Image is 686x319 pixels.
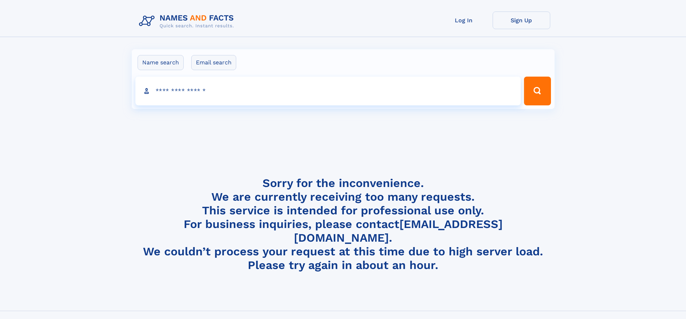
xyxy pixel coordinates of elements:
[136,176,550,272] h4: Sorry for the inconvenience. We are currently receiving too many requests. This service is intend...
[493,12,550,29] a: Sign Up
[294,217,503,245] a: [EMAIL_ADDRESS][DOMAIN_NAME]
[191,55,236,70] label: Email search
[435,12,493,29] a: Log In
[136,12,240,31] img: Logo Names and Facts
[138,55,184,70] label: Name search
[524,77,551,105] button: Search Button
[135,77,521,105] input: search input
